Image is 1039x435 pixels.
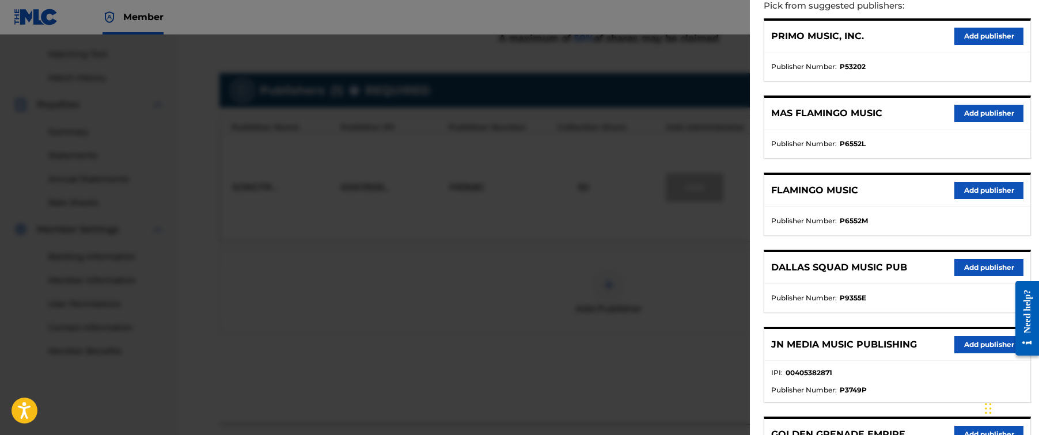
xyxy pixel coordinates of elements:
div: Drag [985,391,992,426]
strong: P3749P [840,385,867,395]
button: Add publisher [954,259,1023,276]
strong: P53202 [840,62,866,72]
span: Publisher Number : [771,385,837,395]
p: MAS FLAMINGO MUSIC [771,106,882,120]
strong: P9355E [840,293,866,303]
span: Publisher Number : [771,216,837,226]
p: JN MEDIA MUSIC PUBLISHING [771,338,917,352]
button: Add publisher [954,105,1023,122]
strong: 00405382871 [786,368,832,378]
strong: P6552L [840,139,866,149]
span: Publisher Number : [771,293,837,303]
button: Add publisher [954,336,1023,353]
p: DALLAS SQUAD MUSIC PUB [771,261,907,274]
span: Member [123,10,164,24]
span: IPI : [771,368,783,378]
strong: P6552M [840,216,868,226]
button: Add publisher [954,182,1023,199]
img: MLC Logo [14,9,58,25]
span: Publisher Number : [771,62,837,72]
p: FLAMINGO MUSIC [771,184,858,197]
iframe: Resource Center [1007,269,1039,367]
button: Add publisher [954,28,1023,45]
img: Top Rightsholder [103,10,116,24]
iframe: Chat Widget [981,380,1039,435]
span: Publisher Number : [771,139,837,149]
p: PRIMO MUSIC, INC. [771,29,864,43]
